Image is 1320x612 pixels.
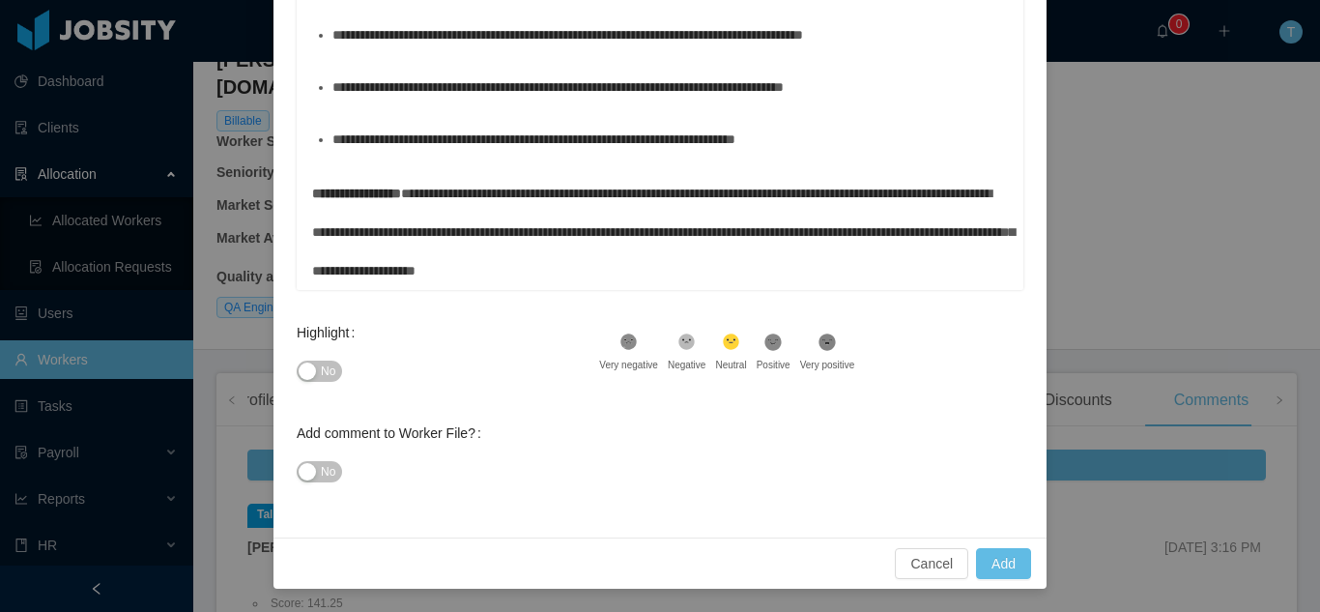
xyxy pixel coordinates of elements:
div: Positive [757,358,790,372]
div: Very positive [800,358,855,372]
label: Add comment to Worker File? [297,425,489,441]
button: Highlight [297,361,342,382]
button: Add comment to Worker File? [297,461,342,482]
div: Very negative [599,358,658,372]
span: No [321,462,335,481]
div: Neutral [715,358,746,372]
label: Highlight [297,325,362,340]
button: Add [976,548,1031,579]
div: Negative [668,358,705,372]
span: No [321,362,335,381]
button: Cancel [895,548,968,579]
